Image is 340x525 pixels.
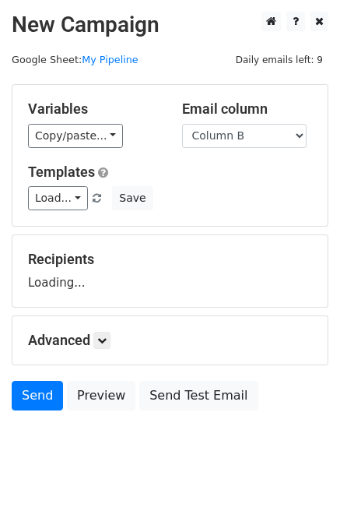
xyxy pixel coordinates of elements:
[182,100,313,118] h5: Email column
[28,332,312,349] h5: Advanced
[28,164,95,180] a: Templates
[67,381,135,410] a: Preview
[230,51,328,69] span: Daily emails left: 9
[28,186,88,210] a: Load...
[12,54,138,65] small: Google Sheet:
[12,381,63,410] a: Send
[230,54,328,65] a: Daily emails left: 9
[82,54,138,65] a: My Pipeline
[28,124,123,148] a: Copy/paste...
[28,251,312,291] div: Loading...
[12,12,328,38] h2: New Campaign
[112,186,152,210] button: Save
[139,381,258,410] a: Send Test Email
[28,100,159,118] h5: Variables
[28,251,312,268] h5: Recipients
